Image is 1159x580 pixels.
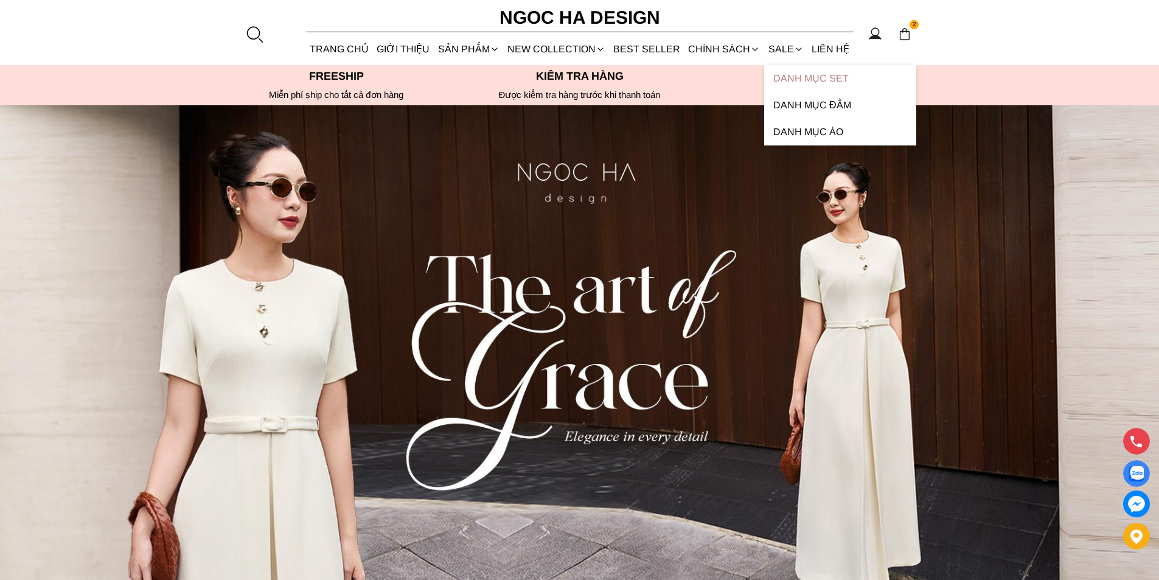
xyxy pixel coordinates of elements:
[373,33,434,65] a: GIỚI THIỆU
[489,3,671,32] a: Ngoc Ha Design
[215,89,458,100] div: Miễn phí ship cho tất cả đơn hàng
[1129,466,1144,481] img: Display image
[536,70,624,82] font: Kiểm tra hàng
[1123,460,1150,487] a: Display image
[764,65,916,92] a: Danh Mục Set
[1123,491,1150,517] a: messenger
[610,33,684,65] a: BEST SELLER
[684,33,764,65] div: Chính sách
[910,20,919,30] span: 2
[764,92,916,119] a: Danh Mục Đầm
[434,33,503,65] div: SẢN PHẨM
[306,33,373,65] a: TRANG CHỦ
[701,70,945,83] p: Hotline:
[764,119,916,145] a: Danh Mục Áo
[503,33,609,65] a: NEW COLLECTION
[807,33,853,65] a: LIÊN HỆ
[458,89,701,100] p: Được kiểm tra hàng trước khi thanh toán
[898,27,911,41] img: img-CART-ICON-ksit0nf1
[215,70,458,83] p: Freeship
[764,33,807,65] a: SALE
[701,89,945,100] h6: Độc quyền tại website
